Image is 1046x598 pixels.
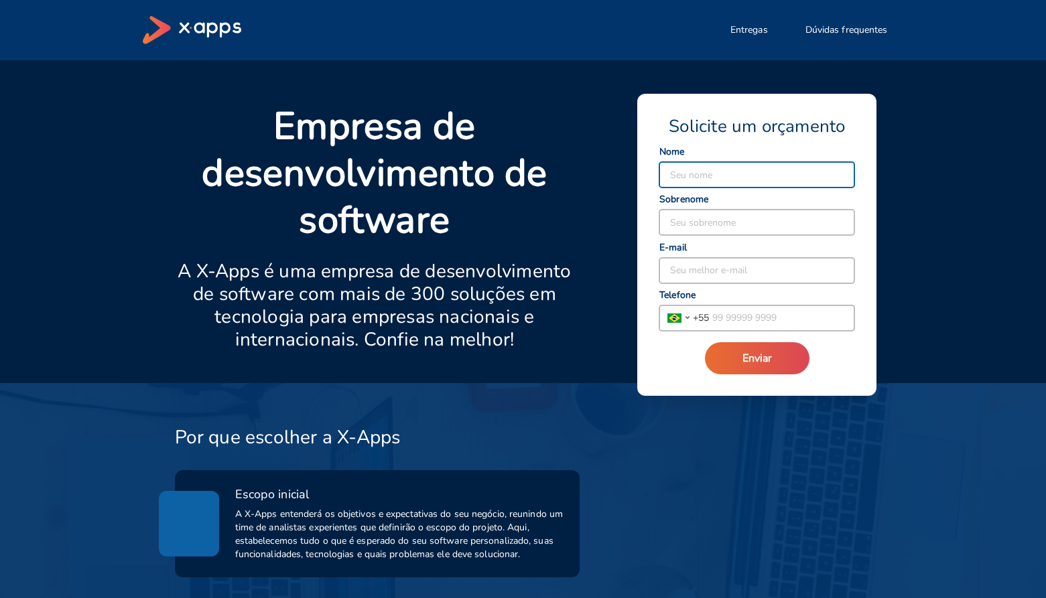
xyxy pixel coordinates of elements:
[235,508,564,561] span: A X-Apps entenderá os objetivos e expectativas do seu negócio, reunindo um time de analistas expe...
[235,486,309,502] span: Escopo inicial
[742,351,772,366] span: Enviar
[709,305,854,331] input: 99 99999 9999
[705,342,809,374] button: Enviar
[659,210,854,235] input: Seu sobrenome
[659,258,854,283] input: Seu melhor e-mail
[693,311,709,325] span: + 55
[175,103,575,244] p: Empresa de desenvolvimento de software
[805,23,888,37] span: Dúvidas frequentes
[730,23,768,37] span: Entregas
[789,17,904,44] button: Dúvidas frequentes
[175,426,401,449] h3: Por que escolher a X-Apps
[669,115,845,138] span: Solicite um orçamento
[175,260,575,351] p: A X-Apps é uma empresa de desenvolvimento de software com mais de 300 soluções em tecnologia para...
[659,162,854,188] input: Seu nome
[714,17,784,44] button: Entregas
